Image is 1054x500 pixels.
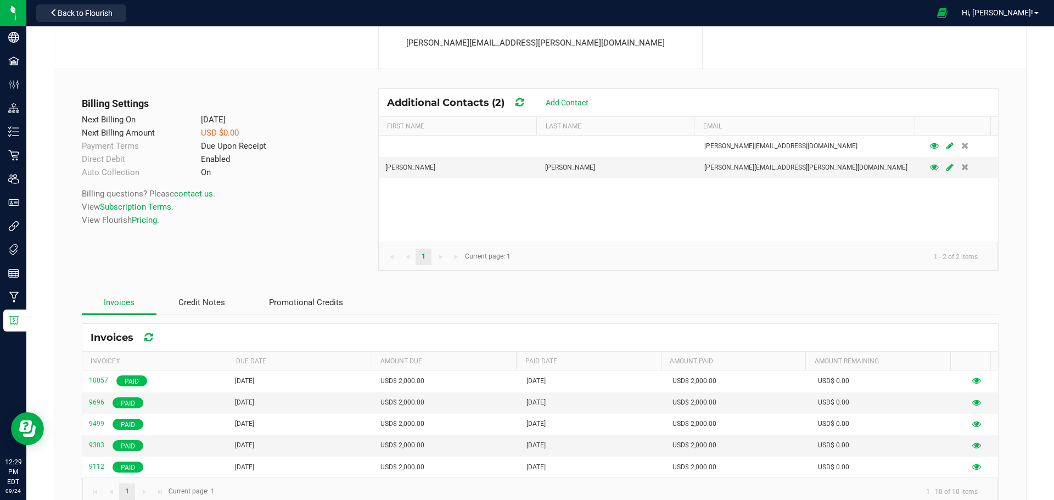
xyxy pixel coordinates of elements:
span: $ 2,000.00 [380,463,424,471]
th: Email [694,117,915,136]
span: $ 2,000.00 [380,377,424,385]
span: Edit [944,159,959,175]
div: Additional Contacts (2) [387,93,597,112]
span: USD [672,377,685,385]
span: Add Contact [546,98,588,107]
span: [DATE] [526,463,546,471]
inline-svg: Tags [8,244,19,255]
span: Billing questions? Please . [82,189,215,199]
th: Paid Date [516,352,660,370]
span: [PERSON_NAME][EMAIL_ADDRESS][DOMAIN_NAME] [704,142,857,150]
button: Add Contact [546,94,588,111]
div: Invoices [91,328,172,347]
div: Payment Terms [74,139,193,153]
button: Back to Flourish [36,4,126,22]
span: $ 2,000.00 [672,441,716,449]
kendo-pager-info: 1 - 2 of 2 items [517,248,986,266]
inline-svg: Configuration [8,79,19,90]
div: Enabled [193,153,335,166]
p: 12:29 PM EDT [5,457,21,487]
span: 9499 [89,419,143,430]
span: USD [818,398,831,406]
span: $ 2,000.00 [380,398,424,406]
span: $ 0.00 [818,463,849,471]
span: [DATE] [526,398,546,406]
span: [DATE] [235,463,254,471]
span: 10057 [89,375,147,386]
span: paid [113,419,143,430]
span: Get Invoice [964,437,992,453]
span: [PERSON_NAME] [545,164,595,171]
kendo-pager: Current page: 1 [379,243,998,271]
span: $ 0.00 [818,420,849,428]
span: 9696 [89,397,143,408]
th: Amount Remaining [805,352,950,370]
span: USD [818,441,831,449]
inline-svg: Manufacturing [8,291,19,302]
th: Amount Due [372,352,516,370]
span: USD [818,463,831,471]
inline-svg: Billing [8,315,19,326]
th: Last Name [536,117,694,136]
th: Invoice# [82,352,227,370]
span: USD [672,441,685,449]
span: Hi, [PERSON_NAME]! [962,8,1033,17]
a: Pricing [132,215,157,225]
th: Due Date [227,352,371,370]
inline-svg: Company [8,32,19,43]
span: $ 2,000.00 [672,420,716,428]
inline-svg: User Roles [8,197,19,208]
div: Auto Collection [74,166,193,179]
div: [DATE] [193,113,335,126]
span: $ 2,000.00 [672,377,716,385]
span: $ 2,000.00 [380,441,424,449]
span: View [928,137,944,153]
inline-svg: Facilities [8,55,19,66]
span: USD [380,463,393,471]
inline-svg: Retail [8,150,19,161]
span: [DATE] [235,377,254,385]
span: USD [818,377,831,385]
span: $ 0.00 [818,398,849,406]
inline-svg: Reports [8,268,19,279]
span: USD [672,398,685,406]
iframe: Resource center [11,412,44,445]
span: [DATE] [526,377,546,385]
th: First Name [379,117,536,136]
span: 9112 [89,462,143,473]
span: [DATE] [526,420,546,428]
p: 09/24 [5,487,21,495]
span: Back to Flourish [58,9,113,18]
span: Promotional Credits [269,297,343,307]
span: USD [380,420,393,428]
span: USD [672,420,685,428]
span: [DATE] [235,420,254,428]
div: Due Upon Receipt [193,139,335,153]
span: USD [672,463,685,471]
span: Get Invoice [964,415,992,431]
a: contact us [174,189,213,199]
span: View [928,159,944,175]
span: $ 2,000.00 [672,398,716,406]
div: on [193,166,335,179]
span: paid [113,440,143,451]
span: [DATE] [235,441,254,449]
span: $ 2,000.00 [380,420,424,428]
span: Open Ecommerce Menu [930,2,955,24]
span: View . [82,202,173,212]
inline-svg: Users [8,173,19,184]
p: Billing Settings [82,97,351,113]
div: Next Billing Amount [74,126,193,139]
span: Get Invoice [964,394,992,410]
inline-svg: Distribution [8,103,19,114]
span: Edit [944,137,959,153]
span: $ 0.00 [818,377,849,385]
span: Remove [959,137,971,153]
div: Direct Debit [74,153,193,166]
span: $ 2,000.00 [672,463,716,471]
span: [PERSON_NAME][EMAIL_ADDRESS][PERSON_NAME][DOMAIN_NAME] [406,38,665,48]
a: Subscription Terms [100,202,171,212]
span: [PERSON_NAME] [385,164,435,171]
span: [PERSON_NAME][EMAIL_ADDRESS][PERSON_NAME][DOMAIN_NAME] [704,164,907,171]
span: Get Invoice [964,458,992,474]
